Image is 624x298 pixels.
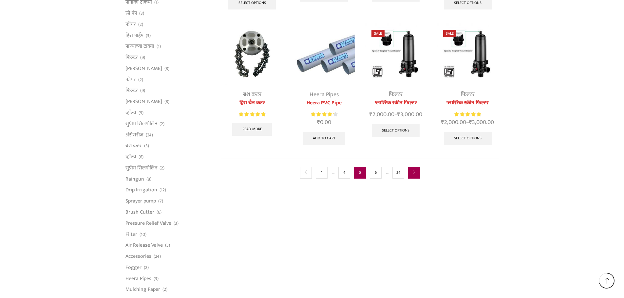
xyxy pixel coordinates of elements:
div: Rated 5.00 out of 5 [239,111,265,118]
span: (12) [160,187,166,193]
span: (5) [139,110,143,116]
span: (3) [139,10,144,17]
a: Page 4 [338,167,350,179]
span: ₹ [369,110,372,119]
a: Heera Pipes [125,273,151,284]
a: ब्रश कटर [243,90,261,99]
span: (1) [157,43,161,50]
span: (3) [154,275,159,282]
span: Page 5 [354,167,366,179]
span: (2) [160,121,164,127]
img: प्लास्टिक स्क्रीन फिल्टर [437,23,499,85]
span: (10) [140,231,146,238]
a: Page 1 [316,167,328,179]
img: Chain Cutter [221,23,283,85]
span: (3) [144,143,149,149]
a: स्प्रे पंप [125,8,137,19]
span: Sale [371,30,385,37]
a: Select options for “प्लास्टिक स्क्रीन फिल्टर” [444,132,492,145]
span: (2) [162,286,167,293]
span: (2) [144,264,149,271]
a: Add to cart: “Heera PVC Pipe” [303,132,346,145]
span: (9) [140,54,145,61]
span: (8) [164,65,169,72]
a: Sprayer pump [125,196,156,207]
span: … [331,168,334,177]
a: Filter [125,229,137,240]
a: फिल्टर [461,90,475,99]
span: (6) [139,154,143,160]
span: (8) [164,98,169,105]
a: फिल्टर [125,85,138,96]
a: अ‍ॅसेसरीज [125,129,143,140]
a: Fogger [125,262,142,273]
span: ₹ [469,117,472,127]
a: प्लास्टिक स्क्रीन फिल्टर [437,99,499,107]
a: व्हाॅल्व [125,151,136,163]
a: Mulching Paper [125,284,160,295]
a: [PERSON_NAME] [125,63,162,74]
span: … [386,168,388,177]
span: (24) [154,253,161,260]
a: Drip Irrigation [125,184,157,196]
a: Page 24 [392,167,404,179]
a: Accessories [125,251,151,262]
a: Pressure Relief Valve [125,218,171,229]
a: Raingun [125,173,144,184]
a: हिरा चैन कटर [221,99,283,107]
span: (8) [146,176,151,183]
a: सुप्रीम सिलपोलिन [125,162,157,173]
span: (3) [146,32,151,39]
bdi: 0.00 [317,117,331,127]
div: Rated 5.00 out of 5 [454,111,481,118]
a: Brush Cutter [125,207,154,218]
span: Rated out of 5 [454,111,481,118]
span: – [437,118,499,127]
a: Select options for “प्लास्टिक स्क्रीन फिल्टर” [372,124,420,137]
span: – [365,110,427,119]
span: (24) [146,132,153,138]
div: Rated 4.44 out of 5 [311,111,337,118]
a: व्हाॅल्व [125,107,136,118]
a: ब्रश कटर [125,140,142,151]
bdi: 2,000.00 [441,117,466,127]
span: ₹ [397,110,400,119]
span: ₹ [441,117,444,127]
a: Heera Pipes [310,90,339,99]
a: फॉगर [125,74,136,85]
a: [PERSON_NAME] [125,96,162,107]
a: फॉगर [125,19,136,30]
a: हिरा पाईप [125,30,143,41]
a: Heera PVC Pipe [293,99,355,107]
a: फिल्टर [389,90,403,99]
a: पाण्याच्या टाक्या [125,41,154,52]
nav: Product Pagination [221,159,499,186]
bdi: 2,000.00 [369,110,394,119]
bdi: 3,000.00 [397,110,422,119]
span: ₹ [317,117,320,127]
img: heera pvc pipe [293,23,355,85]
span: (9) [140,87,145,94]
span: (2) [138,77,143,83]
a: Read more about “हिरा चैन कटर” [232,123,272,136]
span: (3) [165,242,170,249]
span: (2) [160,165,164,171]
span: (6) [157,209,161,216]
a: प्लास्टिक स्क्रीन फिल्टर [365,99,427,107]
a: Page 6 [370,167,382,179]
span: Rated out of 5 [311,111,334,118]
span: (7) [158,198,163,204]
a: फिल्टर [125,52,138,63]
img: प्लास्टिक स्क्रीन फिल्टर [365,23,427,85]
span: (2) [138,21,143,28]
a: Air Release Valve [125,240,163,251]
a: सुप्रीम सिलपोलिन [125,118,157,129]
span: Sale [443,30,456,37]
bdi: 3,000.00 [469,117,494,127]
span: (3) [174,220,179,227]
span: Rated out of 5 [239,111,265,118]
